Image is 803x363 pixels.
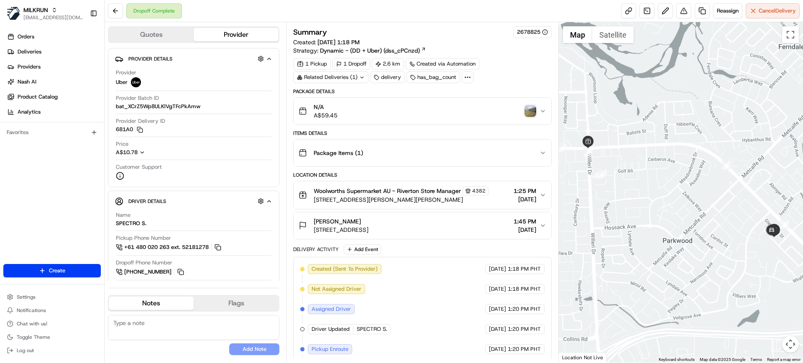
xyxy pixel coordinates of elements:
[7,7,20,20] img: MILKRUN
[294,212,551,239] button: [PERSON_NAME][STREET_ADDRESS]1:45 PM[DATE]
[115,52,272,66] button: Provider Details
[18,78,36,86] span: Nash AI
[314,226,368,234] span: [STREET_ADDRESS]
[320,46,426,55] a: Dynamic - (DD + Uber) (dss_cPCnzd)
[17,334,50,340] span: Toggle Theme
[116,94,159,102] span: Provider Batch ID
[312,305,351,313] span: Assigned Driver
[750,357,762,362] a: Terms (opens in new tab)
[128,198,166,205] span: Driver Details
[314,149,363,157] span: Package Items ( 1 )
[713,3,742,18] button: Reassign
[293,172,551,178] div: Location Details
[782,336,799,353] button: Map camera controls
[370,71,405,83] div: delivery
[116,149,189,156] button: A$10.78
[116,234,171,242] span: Pickup Phone Number
[18,63,41,71] span: Providers
[312,325,350,333] span: Driver Updated
[3,345,101,356] button: Log out
[293,71,368,83] div: Related Deliveries (1)
[23,14,83,21] button: [EMAIL_ADDRESS][DOMAIN_NAME]
[116,140,128,148] span: Price
[489,265,506,273] span: [DATE]
[17,294,36,300] span: Settings
[317,38,360,46] span: [DATE] 1:18 PM
[314,187,461,195] span: Woolworths Supermarket AU - Riverton Store Manager
[312,285,361,293] span: Not Assigned Driver
[320,46,420,55] span: Dynamic - (DD + Uber) (dss_cPCnzd)
[17,307,46,314] span: Notifications
[517,28,548,36] div: 2678825
[489,345,506,353] span: [DATE]
[293,38,360,46] span: Created:
[344,244,381,254] button: Add Event
[116,149,138,156] span: A$10.78
[116,163,162,171] span: Customer Support
[563,26,592,43] button: Show street map
[3,126,101,139] div: Favorites
[759,7,796,15] span: Cancel Delivery
[3,105,104,119] a: Analytics
[524,105,536,117] img: photo_proof_of_delivery image
[194,297,279,310] button: Flags
[3,75,104,89] a: Nash AI
[3,305,101,316] button: Notifications
[508,345,541,353] span: 1:20 PM PHT
[592,26,634,43] button: Show satellite imagery
[514,187,536,195] span: 1:25 PM
[372,58,404,70] div: 2.6 km
[293,88,551,95] div: Package Details
[3,45,104,58] a: Deliveries
[508,265,541,273] span: 1:18 PM PHT
[508,285,541,293] span: 1:18 PM PHT
[3,264,101,277] button: Create
[514,217,536,226] span: 1:45 PM
[472,188,486,194] span: 4382
[49,267,65,274] span: Create
[194,28,279,41] button: Provider
[514,226,536,234] span: [DATE]
[293,246,339,253] div: Delivery Activity
[115,194,272,208] button: Driver Details
[780,219,789,228] div: 8
[721,160,731,170] div: 7
[116,243,222,252] a: +61 480 020 263 ext. 52181278
[357,325,387,333] span: SPECTRO S.
[17,320,47,327] span: Chat with us!
[18,108,41,116] span: Analytics
[561,352,588,363] a: Open this area in Google Maps (opens a new window)
[3,331,101,343] button: Toggle Theme
[293,28,327,36] h3: Summary
[3,3,87,23] button: MILKRUNMILKRUN[EMAIL_ADDRESS][DOMAIN_NAME]
[116,259,172,267] span: Dropoff Phone Number
[489,305,506,313] span: [DATE]
[314,217,361,226] span: [PERSON_NAME]
[17,347,34,354] span: Log out
[294,98,551,124] button: N/AA$59.45photo_proof_of_delivery image
[116,117,165,125] span: Provider Delivery ID
[116,211,130,219] span: Name
[406,58,479,70] div: Created via Automation
[124,244,209,251] span: +61 480 020 263 ext. 52181278
[116,69,136,76] span: Provider
[314,103,338,111] span: N/A
[23,6,48,14] button: MILKRUN
[128,56,172,62] span: Provider Details
[124,268,171,276] span: [PHONE_NUMBER]
[559,352,607,363] div: Location Not Live
[767,357,800,362] a: Report a map error
[593,169,602,178] div: 4
[116,126,143,133] button: 681A0
[294,181,551,209] button: Woolworths Supermarket AU - Riverton Store Manager4382[STREET_ADDRESS][PERSON_NAME][PERSON_NAME]1...
[18,48,41,56] span: Deliveries
[514,195,536,203] span: [DATE]
[18,33,34,41] span: Orders
[557,143,567,152] div: 3
[294,140,551,166] button: Package Items (1)
[131,77,141,87] img: uber-new-logo.jpeg
[332,58,370,70] div: 1 Dropoff
[598,169,607,178] div: 5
